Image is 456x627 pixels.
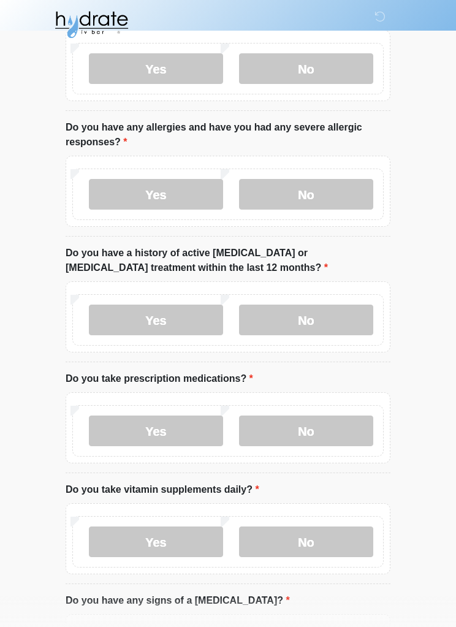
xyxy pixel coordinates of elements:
[89,526,223,557] label: Yes
[239,53,373,84] label: No
[239,526,373,557] label: No
[66,593,290,608] label: Do you have any signs of a [MEDICAL_DATA]?
[239,305,373,335] label: No
[89,53,223,84] label: Yes
[239,179,373,210] label: No
[66,120,390,150] label: Do you have any allergies and have you had any severe allergic responses?
[89,416,223,446] label: Yes
[53,9,129,40] img: Hydrate IV Bar - Glendale Logo
[66,371,253,386] label: Do you take prescription medications?
[66,482,259,497] label: Do you take vitamin supplements daily?
[89,305,223,335] label: Yes
[89,179,223,210] label: Yes
[239,416,373,446] label: No
[66,246,390,275] label: Do you have a history of active [MEDICAL_DATA] or [MEDICAL_DATA] treatment within the last 12 mon...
